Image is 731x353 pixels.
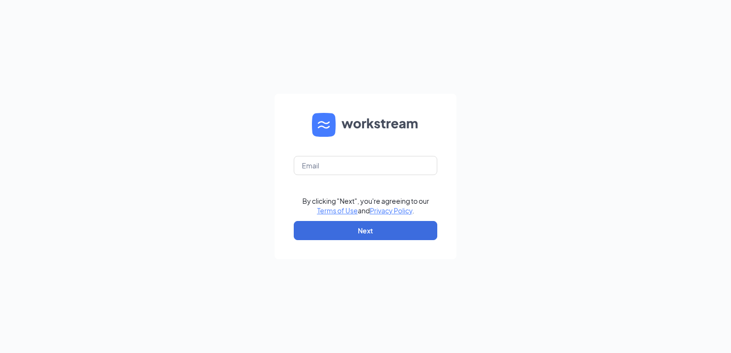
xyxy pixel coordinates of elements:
img: WS logo and Workstream text [312,113,419,137]
button: Next [294,221,437,240]
div: By clicking "Next", you're agreeing to our and . [302,196,429,215]
a: Terms of Use [317,206,358,215]
a: Privacy Policy [370,206,412,215]
input: Email [294,156,437,175]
